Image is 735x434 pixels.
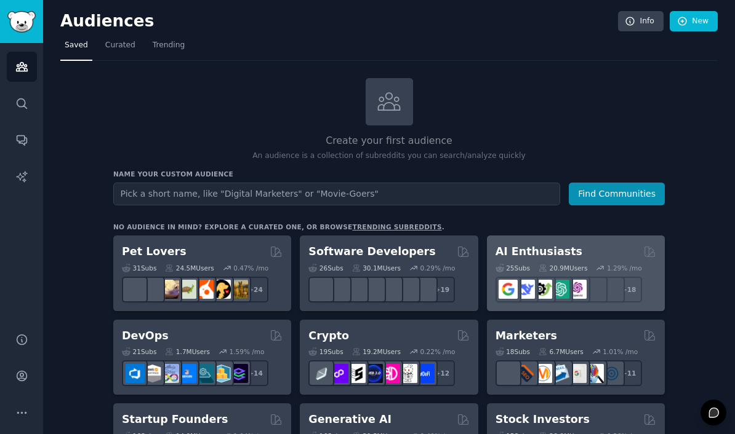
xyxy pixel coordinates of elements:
[533,364,552,383] img: AskMarketing
[113,151,665,162] p: An audience is a collection of subreddits you can search/analyze quickly
[352,223,441,231] a: trending subreddits
[122,244,187,259] h2: Pet Lovers
[420,347,456,356] div: 0.22 % /mo
[329,280,348,299] img: csharp
[381,280,400,299] img: reactnative
[496,412,590,427] h2: Stock Investors
[122,347,156,356] div: 21 Sub s
[496,244,582,259] h2: AI Enthusiasts
[230,347,265,356] div: 1.59 % /mo
[177,364,196,383] img: DevOpsLinks
[312,280,331,299] img: software
[585,280,604,299] img: chatgpt_prompts_
[308,264,343,272] div: 26 Sub s
[165,264,214,272] div: 24.5M Users
[7,11,36,33] img: GummySearch logo
[105,40,135,51] span: Curated
[308,347,343,356] div: 19 Sub s
[381,364,400,383] img: defiblockchain
[364,364,383,383] img: web3
[499,280,518,299] img: GoogleGeminiAI
[60,36,92,61] a: Saved
[585,364,604,383] img: MarketingResearch
[352,347,401,356] div: 19.2M Users
[568,364,587,383] img: googleads
[618,11,664,32] a: Info
[229,280,248,299] img: dogbreed
[603,347,638,356] div: 1.01 % /mo
[398,280,417,299] img: AskComputerScience
[113,133,665,149] h2: Create your first audience
[195,364,214,383] img: platformengineering
[347,364,366,383] img: ethstaker
[569,183,665,205] button: Find Communities
[122,264,156,272] div: 31 Sub s
[195,280,214,299] img: cockatiel
[539,347,584,356] div: 6.7M Users
[143,364,162,383] img: AWS_Certified_Experts
[496,328,557,344] h2: Marketers
[122,328,169,344] h2: DevOps
[429,360,455,386] div: + 12
[308,412,392,427] h2: Generative AI
[550,364,569,383] img: Emailmarketing
[177,280,196,299] img: turtle
[496,347,530,356] div: 18 Sub s
[160,280,179,299] img: leopardgeckos
[212,364,231,383] img: aws_cdk
[364,280,383,299] img: iOSProgramming
[550,280,569,299] img: chatgpt_promptDesign
[602,364,621,383] img: OnlineMarketing
[126,364,145,383] img: azuredevops
[416,280,435,299] img: elixir
[308,244,435,259] h2: Software Developers
[243,277,268,302] div: + 24
[568,280,587,299] img: OpenAIDev
[429,277,455,302] div: + 19
[122,412,228,427] h2: Startup Founders
[499,364,518,383] img: content_marketing
[212,280,231,299] img: PetAdvice
[616,277,642,302] div: + 18
[101,36,140,61] a: Curated
[539,264,587,272] div: 20.9M Users
[243,360,268,386] div: + 14
[533,280,552,299] img: AItoolsCatalog
[148,36,189,61] a: Trending
[516,364,535,383] img: bigseo
[347,280,366,299] img: learnjavascript
[312,364,331,383] img: ethfinance
[607,264,642,272] div: 1.29 % /mo
[126,280,145,299] img: herpetology
[233,264,268,272] div: 0.47 % /mo
[113,183,560,205] input: Pick a short name, like "Digital Marketers" or "Movie-Goers"
[670,11,718,32] a: New
[165,347,210,356] div: 1.7M Users
[616,360,642,386] div: + 11
[398,364,417,383] img: CryptoNews
[352,264,401,272] div: 30.1M Users
[113,170,665,178] h3: Name your custom audience
[516,280,535,299] img: DeepSeek
[143,280,162,299] img: ballpython
[153,40,185,51] span: Trending
[416,364,435,383] img: defi_
[308,328,349,344] h2: Crypto
[113,223,444,231] div: No audience in mind? Explore a curated one, or browse .
[602,280,621,299] img: ArtificalIntelligence
[60,12,618,31] h2: Audiences
[496,264,530,272] div: 25 Sub s
[65,40,88,51] span: Saved
[329,364,348,383] img: 0xPolygon
[160,364,179,383] img: Docker_DevOps
[420,264,456,272] div: 0.29 % /mo
[229,364,248,383] img: PlatformEngineers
